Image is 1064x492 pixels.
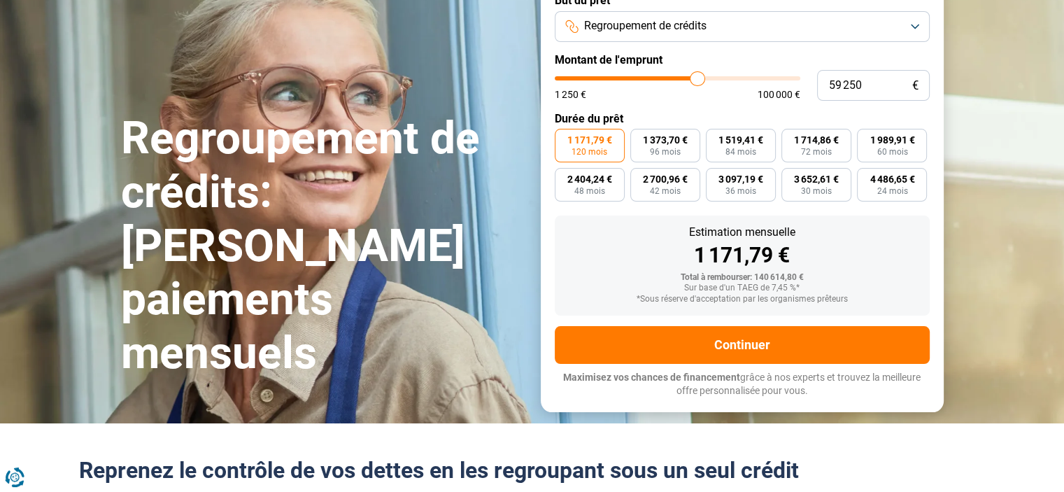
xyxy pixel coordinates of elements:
label: Durée du prêt [555,112,930,125]
span: Regroupement de crédits [584,18,707,34]
button: Regroupement de crédits [555,11,930,42]
div: Sur base d'un TAEG de 7,45 %* [566,283,918,293]
span: 1 714,86 € [794,135,839,145]
button: Continuer [555,326,930,364]
span: 2 700,96 € [643,174,688,184]
span: 1 171,79 € [567,135,612,145]
span: 3 097,19 € [718,174,763,184]
span: 3 652,61 € [794,174,839,184]
span: 60 mois [877,148,907,156]
span: 48 mois [574,187,605,195]
h2: Reprenez le contrôle de vos dettes en les regroupant sous un seul crédit [79,457,986,484]
span: 100 000 € [758,90,800,99]
span: 1 989,91 € [870,135,914,145]
h1: Regroupement de crédits: [PERSON_NAME] paiements mensuels [121,112,524,381]
span: 36 mois [725,187,756,195]
span: 84 mois [725,148,756,156]
div: Total à rembourser: 140 614,80 € [566,273,918,283]
span: 1 250 € [555,90,586,99]
span: Maximisez vos chances de financement [563,372,740,383]
span: 42 mois [650,187,681,195]
span: 24 mois [877,187,907,195]
span: € [912,80,918,92]
span: 72 mois [801,148,832,156]
span: 1 519,41 € [718,135,763,145]
span: 1 373,70 € [643,135,688,145]
label: Montant de l'emprunt [555,53,930,66]
div: *Sous réserve d'acceptation par les organismes prêteurs [566,295,918,304]
span: 4 486,65 € [870,174,914,184]
div: 1 171,79 € [566,245,918,266]
span: 120 mois [572,148,607,156]
span: 96 mois [650,148,681,156]
span: 30 mois [801,187,832,195]
div: Estimation mensuelle [566,227,918,238]
span: 2 404,24 € [567,174,612,184]
p: grâce à nos experts et trouvez la meilleure offre personnalisée pour vous. [555,371,930,398]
